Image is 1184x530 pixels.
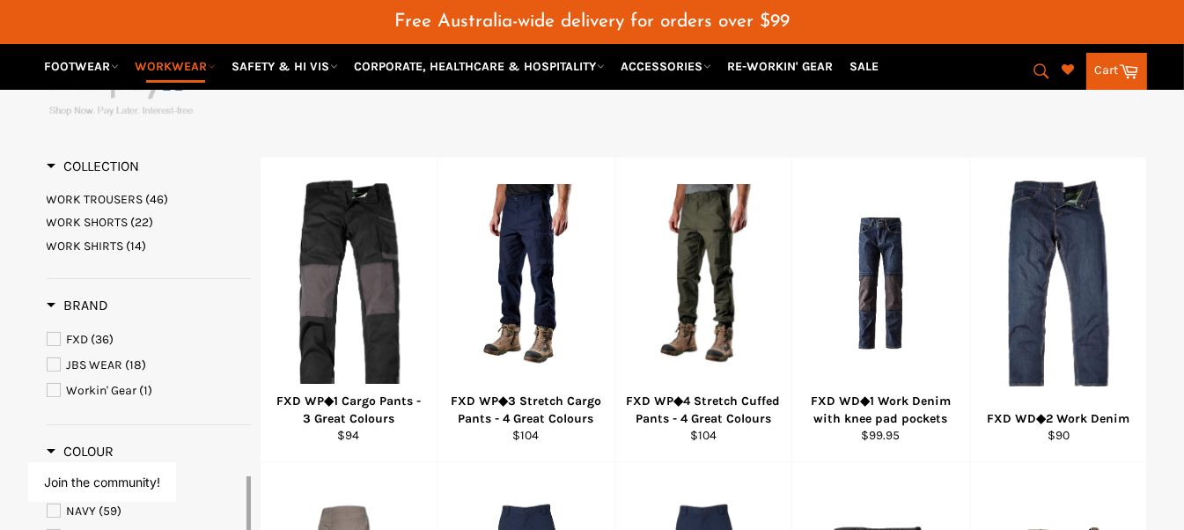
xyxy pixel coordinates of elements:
[47,502,243,521] a: NAVY
[721,51,841,82] a: RE-WORKIN' GEAR
[126,357,147,372] span: (18)
[394,12,790,31] span: Free Australia-wide delivery for orders over $99
[843,51,886,82] a: SALE
[626,393,781,427] div: FXD WP◆4 Stretch Cuffed Pants - 4 Great Colours
[260,158,438,462] a: FXD WP◆1 Cargo Pants - 4 Great Colours - Workin' Gear FXD WP◆1 Cargo Pants - 3 Great Colours $94
[791,158,969,462] a: FXD WD◆1 Work Denim with knee pad pockets - Workin' Gear FXD WD◆1 Work Denim with knee pad pocket...
[140,383,153,398] span: (1)
[804,427,959,444] div: $99.95
[47,381,251,401] a: Workin' Gear
[449,393,604,427] div: FXD WP◆3 Stretch Cargo Pants - 4 Great Colours
[92,332,114,347] span: (36)
[67,332,89,347] span: FXD
[47,158,140,174] span: Collection
[47,192,143,207] span: WORK TROUSERS
[271,427,426,444] div: $94
[131,215,154,230] span: (22)
[67,383,137,398] span: Workin' Gear
[449,427,604,444] div: $104
[47,297,109,313] span: Brand
[614,51,718,82] a: ACCESSORIES
[437,158,614,462] a: FXD WP◆3 Stretch Cargo Pants - 4 Great Colours FXD WP◆3 Stretch Cargo Pants - 4 Great Colours $104
[47,214,251,231] a: WORK SHORTS
[814,217,947,350] img: FXD WD◆1 Work Denim with knee pad pockets - Workin' Gear
[999,180,1118,386] img: FXD WD◆2 Work Denim - Workin' Gear
[969,158,1147,462] a: FXD WD◆2 Work Denim - Workin' Gear FXD WD◆2 Work Denim $90
[44,475,160,490] button: Join the community!
[460,184,592,383] img: FXD WP◆3 Stretch Cargo Pants - 4 Great Colours
[47,297,109,314] h3: Brand
[981,427,1136,444] div: $90
[225,51,345,82] a: SAFETY & HI VIS
[626,427,781,444] div: $104
[47,356,251,375] a: JBS WEAR
[637,184,770,383] img: FXD WP◆4 Stretch Cuffed Pants - 4 Great Colours
[67,357,123,372] span: JBS WEAR
[67,504,97,519] span: NAVY
[129,51,223,82] a: WORKWEAR
[38,51,126,82] a: FOOTWEAR
[271,393,426,427] div: FXD WP◆1 Cargo Pants - 3 Great Colours
[99,504,122,519] span: (59)
[348,51,612,82] a: CORPORATE, HEALTHCARE & HOSPITALITY
[981,410,1136,427] div: FXD WD◆2 Work Denim
[146,192,169,207] span: (46)
[47,239,124,254] span: WORK SHIRTS
[614,158,792,462] a: FXD WP◆4 Stretch Cuffed Pants - 4 Great Colours FXD WP◆4 Stretch Cuffed Pants - 4 Great Colours $104
[47,191,251,208] a: WORK TROUSERS
[47,215,129,230] span: WORK SHORTS
[47,158,140,175] h3: Collection
[804,393,959,427] div: FXD WD◆1 Work Denim with knee pad pockets
[47,238,251,254] a: WORK SHIRTS
[47,330,251,350] a: FXD
[127,239,147,254] span: (14)
[293,180,404,386] img: FXD WP◆1 Cargo Pants - 4 Great Colours - Workin' Gear
[47,443,114,460] h3: Colour
[47,443,114,460] span: Colour
[1086,53,1147,90] a: Cart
